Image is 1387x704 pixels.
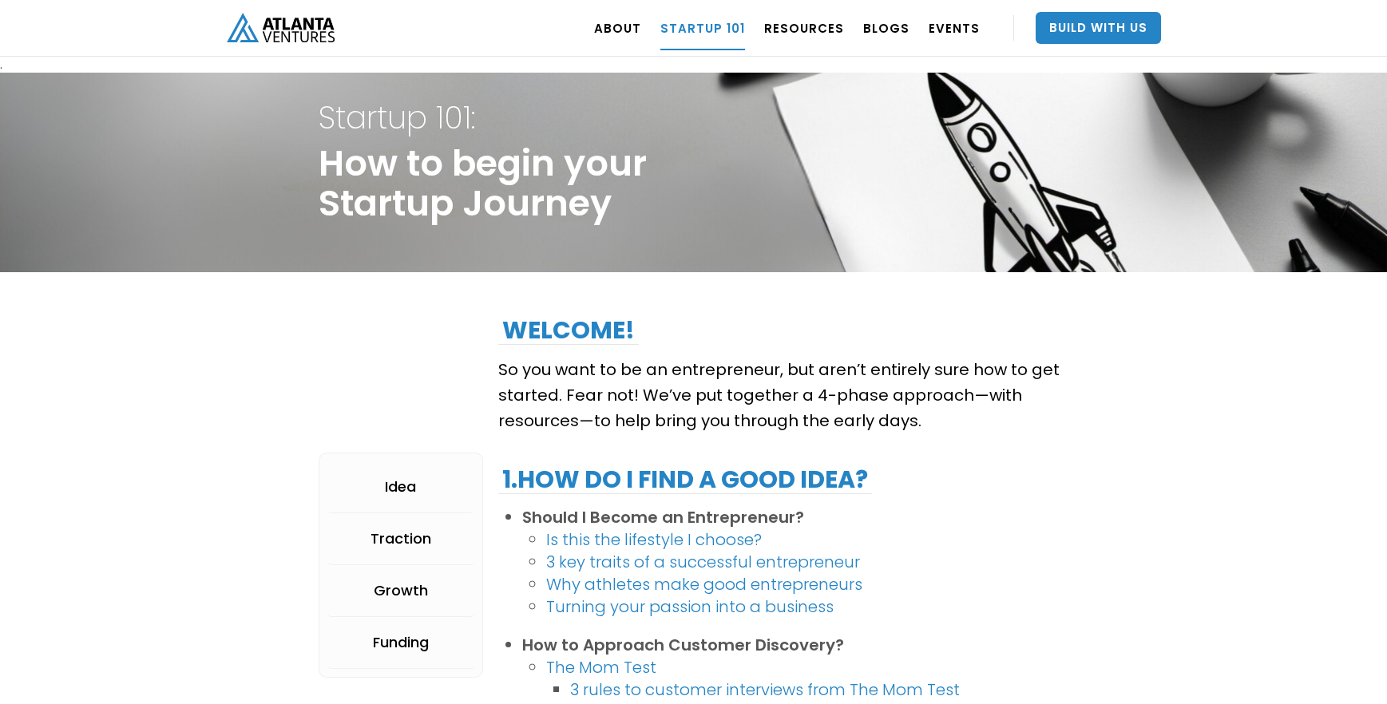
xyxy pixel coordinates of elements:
[546,573,862,595] a: Why athletes make good entrepreneurs
[498,357,1068,433] p: So you want to be an entrepreneur, but aren’t entirely sure how to get started. Fear not! We’ve p...
[374,583,428,599] div: Growth
[522,506,804,528] strong: Should I Become an Entrepreneur?
[371,531,431,547] div: Traction
[385,479,416,495] div: Idea
[546,528,762,551] a: Is this the lifestyle I choose?
[570,678,960,701] a: 3 rules to customer interviews from The Mom Test
[498,316,639,345] h2: Welcome!
[546,656,656,678] a: The Mom Test
[1036,12,1161,44] a: Build With Us
[327,565,475,617] a: Growth
[546,595,834,618] a: Turning your passion into a business
[764,6,844,50] a: RESOURCES
[546,551,860,573] a: 3 key traits of a successful entrepreneur
[517,462,868,496] strong: How do I find a good idea?
[327,513,475,565] a: Traction
[319,92,647,252] h1: How to begin your Startup Journey
[327,617,475,669] a: Funding
[929,6,980,50] a: EVENTS
[327,461,475,513] a: Idea
[319,96,475,140] strong: Startup 101:
[594,6,641,50] a: ABOUT
[498,465,872,494] h2: 1.
[522,634,844,656] strong: How to Approach Customer Discovery?
[373,635,429,651] div: Funding
[660,6,745,50] a: Startup 101
[863,6,909,50] a: BLOGS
